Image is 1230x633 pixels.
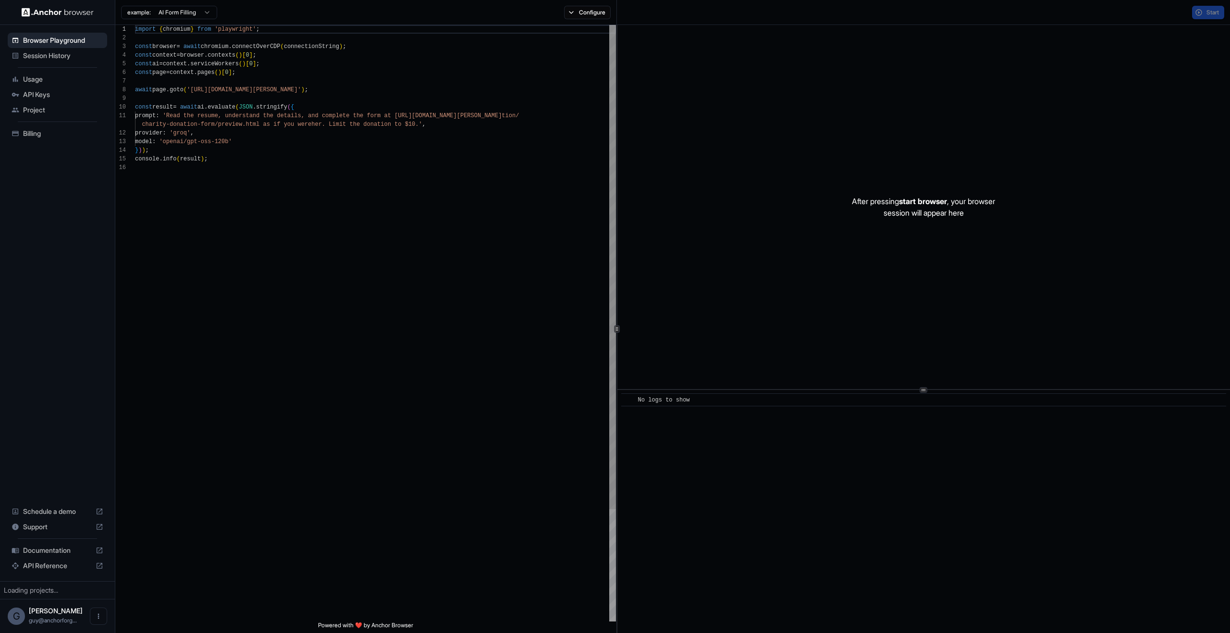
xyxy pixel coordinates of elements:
[135,156,159,162] span: console
[115,85,126,94] div: 8
[152,138,156,145] span: :
[127,9,151,16] span: example:
[246,52,249,59] span: 0
[239,52,242,59] span: )
[115,146,126,155] div: 14
[232,69,235,76] span: ;
[146,147,149,154] span: ;
[115,51,126,60] div: 4
[23,51,103,61] span: Session History
[23,90,103,99] span: API Keys
[218,69,221,76] span: )
[115,42,126,51] div: 3
[221,69,225,76] span: [
[176,43,180,50] span: =
[23,507,92,516] span: Schedule a demo
[23,546,92,555] span: Documentation
[135,52,152,59] span: const
[152,43,176,50] span: browser
[8,519,107,535] div: Support
[253,52,256,59] span: ;
[190,61,239,67] span: serviceWorkers
[152,69,166,76] span: page
[422,121,426,128] span: ,
[194,69,197,76] span: .
[626,395,631,405] span: ​
[8,48,107,63] div: Session History
[253,61,256,67] span: ]
[8,543,107,558] div: Documentation
[90,608,107,625] button: Open menu
[180,52,204,59] span: browser
[343,43,346,50] span: ;
[184,43,201,50] span: await
[170,130,190,136] span: 'groq'
[249,52,253,59] span: ]
[29,617,77,624] span: guy@anchorforge.io
[253,104,256,110] span: .
[115,103,126,111] div: 10
[281,43,284,50] span: (
[201,43,229,50] span: chromium
[256,61,259,67] span: ;
[228,69,232,76] span: ]
[173,104,176,110] span: =
[166,69,170,76] span: =
[232,43,281,50] span: connectOverCDP
[156,112,159,119] span: :
[235,52,239,59] span: (
[8,126,107,141] div: Billing
[159,61,162,67] span: =
[305,86,308,93] span: ;
[159,26,162,33] span: {
[311,121,422,128] span: her. Limit the donation to $10.'
[239,104,253,110] span: JSON
[208,52,235,59] span: contexts
[22,8,94,17] img: Anchor Logo
[135,104,152,110] span: const
[115,34,126,42] div: 2
[8,33,107,48] div: Browser Playground
[8,608,25,625] div: G
[163,112,336,119] span: 'Read the resume, understand the details, and comp
[4,585,111,595] div: Loading projects...
[301,86,305,93] span: )
[135,69,152,76] span: const
[29,607,83,615] span: Guy Ben Simhon
[163,61,187,67] span: context
[152,61,159,67] span: ai
[23,522,92,532] span: Support
[115,68,126,77] div: 6
[225,69,228,76] span: 0
[190,130,194,136] span: ,
[291,104,294,110] span: {
[135,130,163,136] span: provider
[135,147,138,154] span: }
[135,138,152,145] span: model
[246,61,249,67] span: [
[152,104,173,110] span: result
[502,112,519,119] span: tion/
[190,26,194,33] span: }
[180,156,201,162] span: result
[187,61,190,67] span: .
[115,94,126,103] div: 9
[242,61,246,67] span: )
[23,36,103,45] span: Browser Playground
[187,86,301,93] span: '[URL][DOMAIN_NAME][PERSON_NAME]'
[852,195,995,219] p: After pressing , your browser session will appear here
[115,137,126,146] div: 13
[899,196,947,206] span: start browser
[176,52,180,59] span: =
[135,61,152,67] span: const
[215,69,218,76] span: (
[8,558,107,573] div: API Reference
[163,130,166,136] span: :
[201,156,204,162] span: )
[138,147,142,154] span: )
[115,25,126,34] div: 1
[336,112,502,119] span: lete the form at [URL][DOMAIN_NAME][PERSON_NAME]
[228,43,232,50] span: .
[135,26,156,33] span: import
[163,156,177,162] span: info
